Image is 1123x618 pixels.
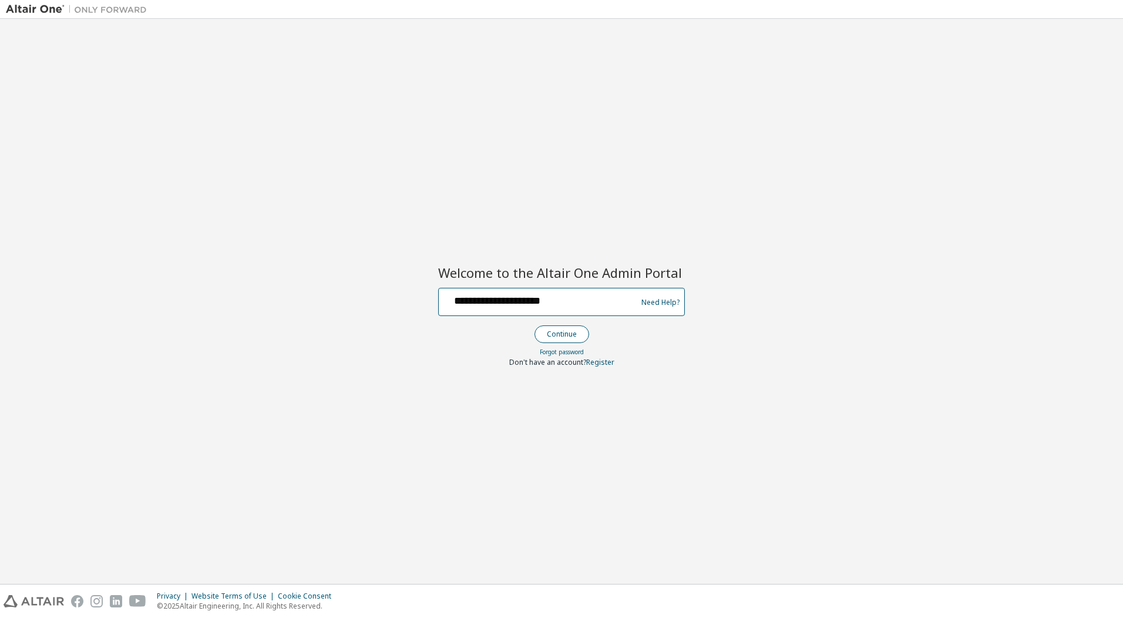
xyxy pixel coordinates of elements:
[6,4,153,15] img: Altair One
[71,595,83,607] img: facebook.svg
[509,357,586,367] span: Don't have an account?
[129,595,146,607] img: youtube.svg
[110,595,122,607] img: linkedin.svg
[438,264,685,281] h2: Welcome to the Altair One Admin Portal
[90,595,103,607] img: instagram.svg
[4,595,64,607] img: altair_logo.svg
[157,592,191,601] div: Privacy
[191,592,278,601] div: Website Terms of Use
[641,302,680,303] a: Need Help?
[278,592,338,601] div: Cookie Consent
[586,357,614,367] a: Register
[534,325,589,343] button: Continue
[157,601,338,611] p: © 2025 Altair Engineering, Inc. All Rights Reserved.
[540,348,584,356] a: Forgot password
